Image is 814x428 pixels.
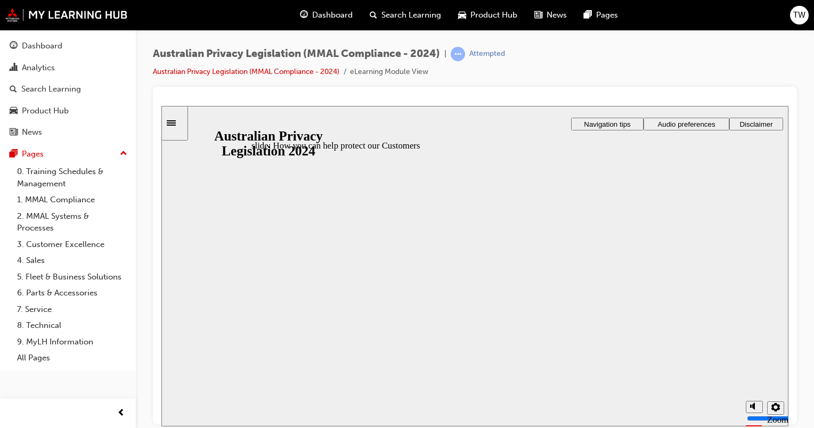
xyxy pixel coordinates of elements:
[547,9,567,21] span: News
[568,12,622,24] button: Disclaimer
[312,9,353,21] span: Dashboard
[153,67,339,76] a: Australian Privacy Legislation (MMAL Compliance - 2024)
[4,122,132,142] a: News
[291,4,361,26] a: guage-iconDashboard
[10,63,18,73] span: chart-icon
[10,85,17,94] span: search-icon
[4,34,132,144] button: DashboardAnalyticsSearch LearningProduct HubNews
[13,285,132,301] a: 6. Parts & Accessories
[10,42,18,51] span: guage-icon
[4,144,132,164] button: Pages
[13,192,132,208] a: 1. MMAL Compliance
[13,350,132,366] a: All Pages
[4,101,132,121] a: Product Hub
[153,48,440,60] span: Australian Privacy Legislation (MMAL Compliance - 2024)
[13,301,132,318] a: 7. Service
[22,105,69,117] div: Product Hub
[596,9,618,21] span: Pages
[21,83,81,95] div: Search Learning
[458,9,466,22] span: car-icon
[450,4,526,26] a: car-iconProduct Hub
[10,106,18,116] span: car-icon
[793,9,805,21] span: TW
[13,163,132,192] a: 0. Training Schedules & Management
[469,49,505,59] div: Attempted
[606,309,627,340] label: Zoom to fit
[451,47,465,61] span: learningRecordVerb_ATTEMPT-icon
[22,126,42,138] div: News
[13,236,132,253] a: 3. Customer Excellence
[13,334,132,350] a: 9. MyLH Information
[4,36,132,56] a: Dashboard
[422,14,469,22] span: Navigation tips
[444,48,446,60] span: |
[120,147,127,161] span: up-icon
[10,150,18,159] span: pages-icon
[4,79,132,99] a: Search Learning
[370,9,377,22] span: search-icon
[300,9,308,22] span: guage-icon
[470,9,517,21] span: Product Hub
[496,14,553,22] span: Audio preferences
[534,9,542,22] span: news-icon
[584,9,592,22] span: pages-icon
[790,6,809,24] button: TW
[10,128,18,137] span: news-icon
[578,14,611,22] span: Disclaimer
[13,208,132,236] a: 2. MMAL Systems & Processes
[22,40,62,52] div: Dashboard
[13,317,132,334] a: 8. Technical
[5,8,128,22] img: mmal
[4,58,132,78] a: Analytics
[361,4,450,26] a: search-iconSearch Learning
[606,295,623,309] button: Settings
[117,407,125,420] span: prev-icon
[526,4,575,26] a: news-iconNews
[350,66,428,78] li: eLearning Module View
[22,62,55,74] div: Analytics
[585,308,654,317] input: volume
[13,252,132,269] a: 4. Sales
[410,12,482,24] button: Navigation tips
[584,295,601,307] button: Mute (Ctrl+Alt+M)
[575,4,626,26] a: pages-iconPages
[579,286,622,320] div: misc controls
[381,9,441,21] span: Search Learning
[13,269,132,285] a: 5. Fleet & Business Solutions
[482,12,568,24] button: Audio preferences
[22,148,44,160] div: Pages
